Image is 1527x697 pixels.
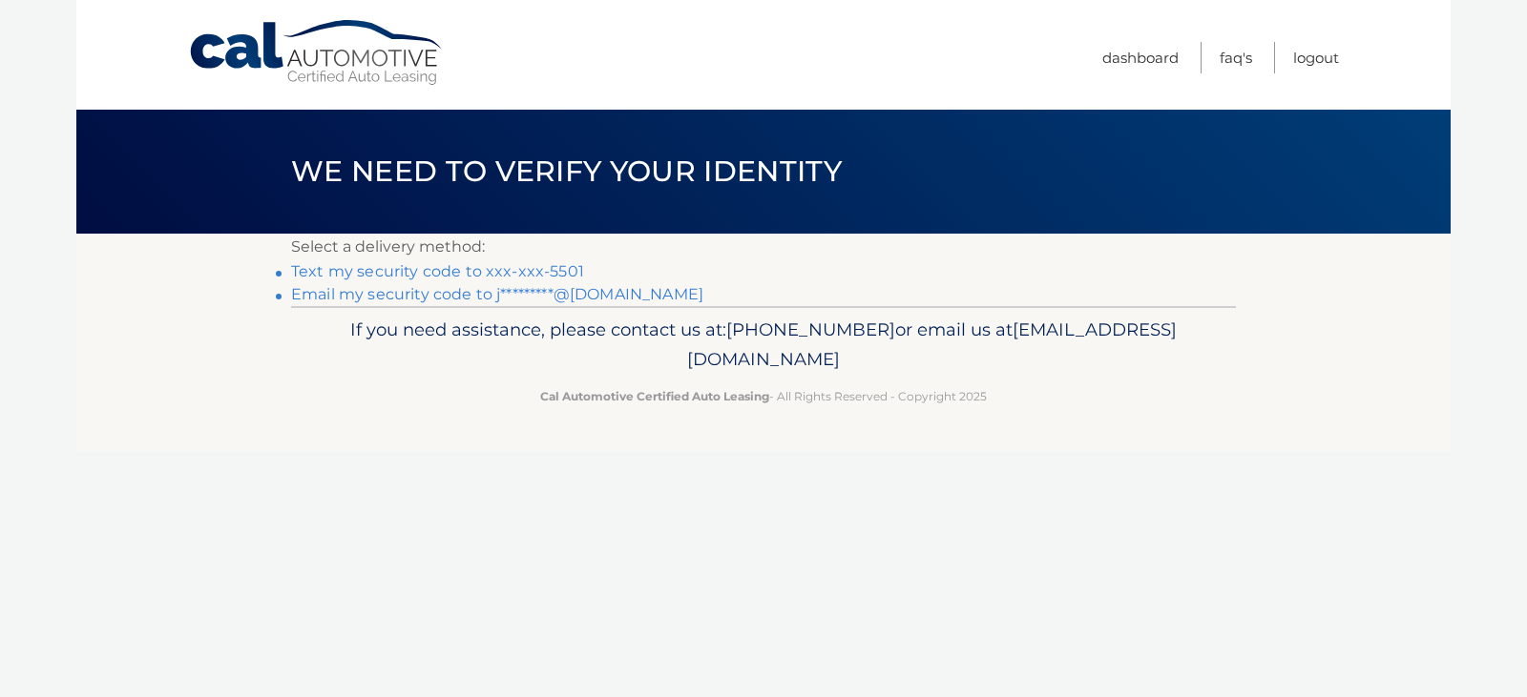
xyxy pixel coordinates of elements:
[291,154,842,189] span: We need to verify your identity
[726,318,895,340] span: [PHONE_NUMBER]
[291,285,703,303] a: Email my security code to j*********@[DOMAIN_NAME]
[1293,42,1339,73] a: Logout
[291,234,1236,260] p: Select a delivery method:
[291,262,584,280] a: Text my security code to xxx-xxx-5501
[1220,42,1252,73] a: FAQ's
[1102,42,1179,73] a: Dashboard
[303,386,1224,406] p: - All Rights Reserved - Copyright 2025
[303,315,1224,376] p: If you need assistance, please contact us at: or email us at
[188,19,446,87] a: Cal Automotive
[540,389,769,403] strong: Cal Automotive Certified Auto Leasing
